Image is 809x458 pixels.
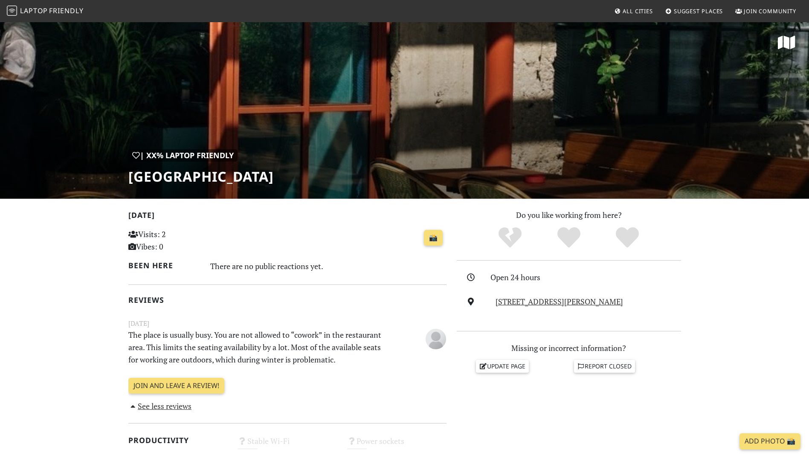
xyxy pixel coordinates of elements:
[128,401,192,411] a: See less reviews
[424,230,443,246] a: 📸
[674,7,723,15] span: Suggest Places
[128,168,274,185] h1: [GEOGRAPHIC_DATA]
[49,6,83,15] span: Friendly
[20,6,48,15] span: Laptop
[128,149,238,162] div: | XX% Laptop Friendly
[574,360,635,373] a: Report closed
[496,296,623,307] a: [STREET_ADDRESS][PERSON_NAME]
[128,261,200,270] h2: Been here
[490,271,686,284] div: Open 24 hours
[739,433,800,449] a: Add Photo 📸
[128,436,228,445] h2: Productivity
[744,7,796,15] span: Join Community
[611,3,656,19] a: All Cities
[128,228,228,253] p: Visits: 2 Vibes: 0
[457,209,681,221] p: Do you like working from here?
[481,226,539,249] div: No
[123,329,397,365] p: The place is usually busy. You are not allowed to “cowork” in the restaurant area. This limits th...
[426,333,446,343] span: André Pinheiro
[457,342,681,354] p: Missing or incorrect information?
[210,259,447,273] div: There are no public reactions yet.
[128,296,447,304] h2: Reviews
[539,226,598,249] div: Yes
[7,6,17,16] img: LaptopFriendly
[476,360,529,373] a: Update page
[7,4,84,19] a: LaptopFriendly LaptopFriendly
[623,7,653,15] span: All Cities
[662,3,727,19] a: Suggest Places
[128,378,224,394] a: Join and leave a review!
[732,3,800,19] a: Join Community
[426,329,446,349] img: blank-535327c66bd565773addf3077783bbfce4b00ec00e9fd257753287c682c7fa38.png
[232,434,342,456] div: Stable Wi-Fi
[128,211,447,223] h2: [DATE]
[598,226,657,249] div: Definitely!
[123,318,452,329] small: [DATE]
[342,434,452,456] div: Power sockets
